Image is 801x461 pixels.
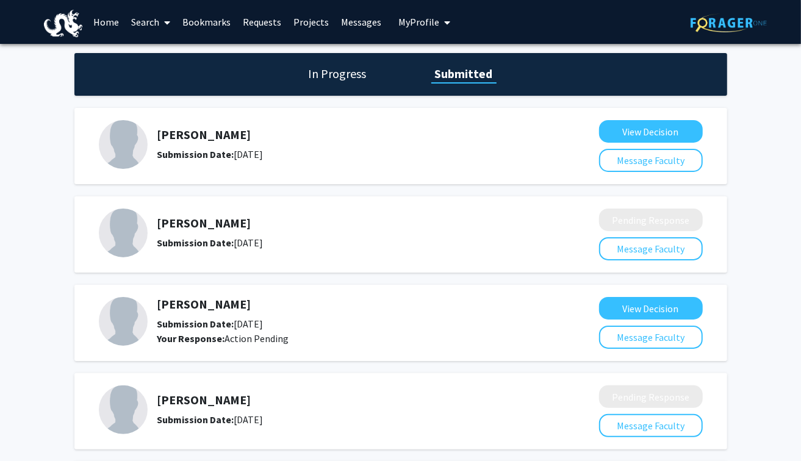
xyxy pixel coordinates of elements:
[157,235,534,250] div: [DATE]
[87,1,125,43] a: Home
[99,297,148,346] img: Profile Picture
[599,420,703,432] a: Message Faculty
[599,237,703,260] button: Message Faculty
[99,120,148,169] img: Profile Picture
[431,65,497,82] h1: Submitted
[335,1,387,43] a: Messages
[237,1,287,43] a: Requests
[157,413,234,426] b: Submission Date:
[99,209,148,257] img: Profile Picture
[157,216,534,230] h5: [PERSON_NAME]
[157,316,534,331] div: [DATE]
[599,149,703,172] button: Message Faculty
[157,393,534,407] h5: [PERSON_NAME]
[599,120,703,143] button: View Decision
[157,237,234,249] b: Submission Date:
[176,1,237,43] a: Bookmarks
[305,65,370,82] h1: In Progress
[599,297,703,320] button: View Decision
[157,147,534,162] div: [DATE]
[157,148,234,160] b: Submission Date:
[599,326,703,349] button: Message Faculty
[9,406,52,452] iframe: Chat
[44,10,83,37] img: Drexel University Logo
[157,331,534,346] div: Action Pending
[157,332,225,345] b: Your Response:
[287,1,335,43] a: Projects
[398,16,439,28] span: My Profile
[157,318,234,330] b: Submission Date:
[599,209,703,231] button: Pending Response
[157,127,534,142] h5: [PERSON_NAME]
[599,385,703,408] button: Pending Response
[691,13,767,32] img: ForagerOne Logo
[157,297,534,312] h5: [PERSON_NAME]
[599,154,703,166] a: Message Faculty
[599,331,703,343] a: Message Faculty
[99,385,148,434] img: Profile Picture
[125,1,176,43] a: Search
[157,412,534,427] div: [DATE]
[599,414,703,437] button: Message Faculty
[599,243,703,255] a: Message Faculty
